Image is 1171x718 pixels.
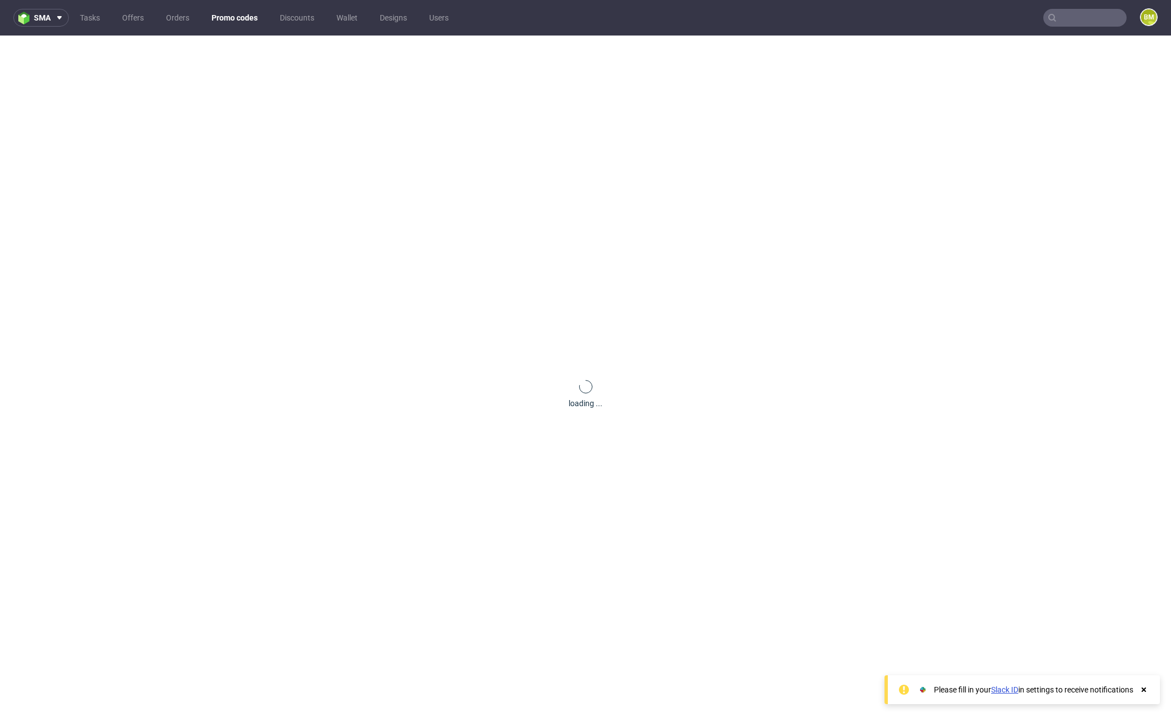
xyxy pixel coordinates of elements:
img: logo [18,12,34,24]
img: Slack [917,684,928,695]
button: sma [13,9,69,27]
a: Promo codes [205,9,264,27]
a: Slack ID [991,685,1018,694]
a: Orders [159,9,196,27]
a: Discounts [273,9,321,27]
a: Designs [373,9,414,27]
div: Please fill in your in settings to receive notifications [934,684,1133,695]
figcaption: BM [1141,9,1157,25]
div: loading ... [569,398,602,409]
a: Users [423,9,455,27]
a: Offers [115,9,150,27]
span: sma [34,14,51,22]
a: Tasks [73,9,107,27]
a: Wallet [330,9,364,27]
